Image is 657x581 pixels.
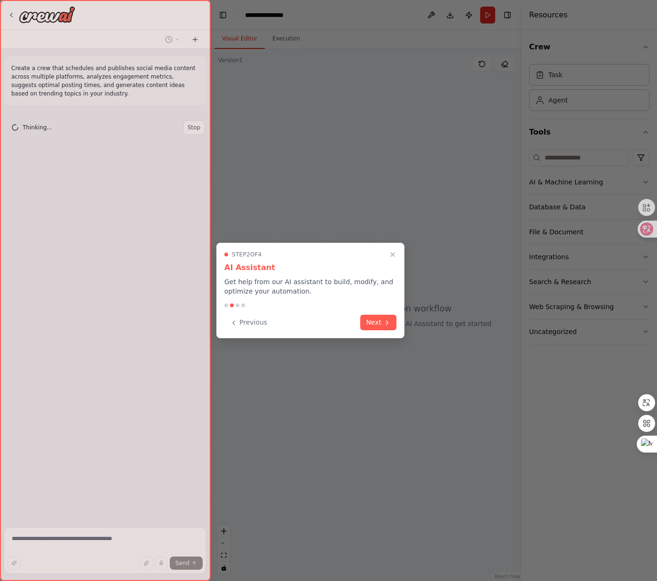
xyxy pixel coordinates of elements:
[360,315,396,330] button: Next
[224,262,396,273] h3: AI Assistant
[232,251,262,258] span: Step 2 of 4
[224,277,396,296] p: Get help from our AI assistant to build, modify, and optimize your automation.
[224,315,273,330] button: Previous
[216,8,230,22] button: Hide left sidebar
[387,249,398,260] button: Close walkthrough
